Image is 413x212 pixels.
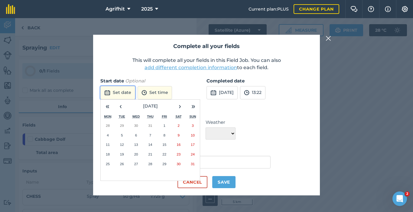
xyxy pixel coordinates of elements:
[210,89,216,96] img: svg+xml;base64,PD94bWwgdmVyc2lvbj0iMS4wIiBlbmNvZGluZz0idXRmLTgiPz4KPCEtLSBHZW5lcmF0b3I6IEFkb2JlIE...
[138,86,172,99] button: Set time
[162,115,167,118] abbr: Friday
[125,78,145,84] em: Optional
[134,162,138,166] abbr: August 27, 2025
[177,133,179,137] abbr: August 9, 2025
[177,124,179,127] abbr: August 2, 2025
[157,159,171,169] button: August 29, 2025
[189,115,196,118] abbr: Sunday
[132,115,140,118] abbr: Wednesday
[164,124,165,127] abbr: August 1, 2025
[186,159,200,169] button: August 31, 2025
[367,6,375,12] img: A question mark icon
[164,133,165,137] abbr: August 8, 2025
[141,5,153,13] span: 2025
[206,119,236,126] label: Weather
[121,133,123,137] abbr: August 5, 2025
[141,89,147,96] img: svg+xml;base64,PD94bWwgdmVyc2lvbj0iMS4wIiBlbmNvZGluZz0idXRmLTgiPz4KPCEtLSBHZW5lcmF0b3I6IEFkb2JlIE...
[143,130,158,140] button: August 7, 2025
[120,124,124,127] abbr: July 29, 2025
[191,143,195,146] abbr: August 17, 2025
[157,130,171,140] button: August 8, 2025
[326,35,331,42] img: svg+xml;base64,PHN2ZyB4bWxucz0iaHR0cDovL3d3dy53My5vcmcvMjAwMC9zdmciIHdpZHRoPSIyMiIgaGVpZ2h0PSIzMC...
[104,115,112,118] abbr: Monday
[192,124,193,127] abbr: August 3, 2025
[244,89,249,96] img: svg+xml;base64,PD94bWwgdmVyc2lvbj0iMS4wIiBlbmNvZGluZz0idXRmLTgiPz4KPCEtLSBHZW5lcmF0b3I6IEFkb2JlIE...
[100,106,313,114] h3: Weather
[101,130,115,140] button: August 4, 2025
[207,78,245,84] strong: Completed date
[129,140,143,149] button: August 13, 2025
[171,121,186,130] button: August 2, 2025
[101,149,115,159] button: August 18, 2025
[162,162,166,166] abbr: August 29, 2025
[177,162,180,166] abbr: August 30, 2025
[149,133,151,137] abbr: August 7, 2025
[186,130,200,140] button: August 10, 2025
[171,149,186,159] button: August 23, 2025
[212,176,236,188] button: Save
[100,57,313,71] p: This will complete all your fields in this Field Job. You can also to each field.
[148,124,152,127] abbr: July 31, 2025
[392,191,407,206] iframe: Intercom live chat
[177,143,180,146] abbr: August 16, 2025
[385,5,391,13] img: svg+xml;base64,PHN2ZyB4bWxucz0iaHR0cDovL3d3dy53My5vcmcvMjAwMC9zdmciIHdpZHRoPSIxNyIgaGVpZ2h0PSIxNy...
[405,191,410,196] span: 2
[115,159,129,169] button: August 26, 2025
[100,86,135,99] button: Set date
[106,5,125,13] span: Agrifhit
[171,140,186,149] button: August 16, 2025
[143,159,158,169] button: August 28, 2025
[191,133,195,137] abbr: August 10, 2025
[104,89,110,96] img: svg+xml;base64,PD94bWwgdmVyc2lvbj0iMS4wIiBlbmNvZGluZz0idXRmLTgiPz4KPCEtLSBHZW5lcmF0b3I6IEFkb2JlIE...
[101,121,115,130] button: July 28, 2025
[401,6,408,12] img: A cog icon
[134,143,138,146] abbr: August 13, 2025
[135,133,137,137] abbr: August 6, 2025
[191,152,195,156] abbr: August 24, 2025
[171,130,186,140] button: August 9, 2025
[119,115,125,118] abbr: Tuesday
[134,152,138,156] abbr: August 20, 2025
[101,159,115,169] button: August 25, 2025
[147,115,154,118] abbr: Thursday
[157,140,171,149] button: August 15, 2025
[191,162,195,166] abbr: August 31, 2025
[106,124,110,127] abbr: July 28, 2025
[100,78,124,84] strong: Start date
[240,86,265,99] button: 13:22
[148,143,152,146] abbr: August 14, 2025
[143,103,158,109] span: [DATE]
[129,121,143,130] button: July 30, 2025
[157,149,171,159] button: August 22, 2025
[129,159,143,169] button: August 27, 2025
[207,86,238,99] button: [DATE]
[134,124,138,127] abbr: July 30, 2025
[171,159,186,169] button: August 30, 2025
[100,42,313,51] h2: Complete all your fields
[106,143,110,146] abbr: August 11, 2025
[115,121,129,130] button: July 29, 2025
[120,152,124,156] abbr: August 19, 2025
[186,149,200,159] button: August 24, 2025
[162,152,166,156] abbr: August 22, 2025
[177,152,180,156] abbr: August 23, 2025
[350,6,358,12] img: Two speech bubbles overlapping with the left bubble in the forefront
[106,152,110,156] abbr: August 18, 2025
[187,100,200,113] button: »
[101,140,115,149] button: August 11, 2025
[143,149,158,159] button: August 21, 2025
[129,130,143,140] button: August 6, 2025
[148,152,152,156] abbr: August 21, 2025
[162,143,166,146] abbr: August 15, 2025
[107,133,109,137] abbr: August 4, 2025
[157,121,171,130] button: August 1, 2025
[120,162,124,166] abbr: August 26, 2025
[148,162,152,166] abbr: August 28, 2025
[177,176,207,188] button: Cancel
[294,4,339,14] a: Change plan
[176,115,182,118] abbr: Saturday
[114,100,127,113] button: ‹
[143,140,158,149] button: August 14, 2025
[129,149,143,159] button: August 20, 2025
[120,143,124,146] abbr: August 12, 2025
